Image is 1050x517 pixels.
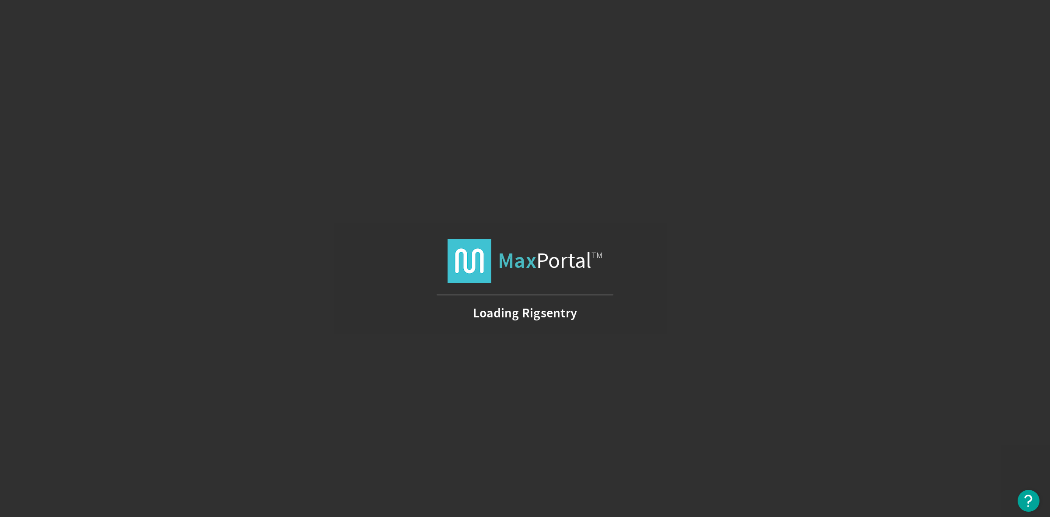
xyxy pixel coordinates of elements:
[498,239,602,283] span: Portal
[448,239,491,283] img: logo
[498,246,536,275] strong: Max
[473,309,577,317] strong: Loading Rigsentry
[1018,490,1039,512] button: Open Resource Center
[591,250,602,261] span: TM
